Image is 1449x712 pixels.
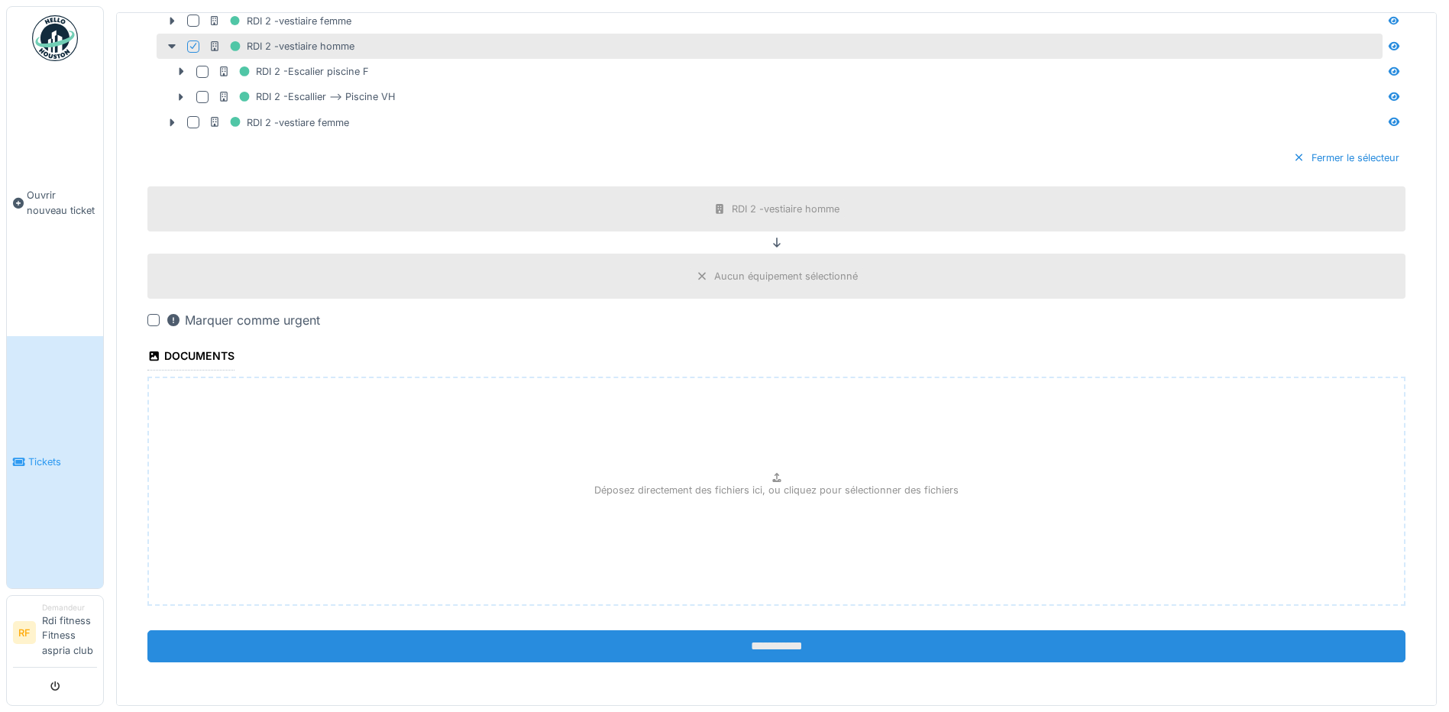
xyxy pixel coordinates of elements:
div: RDI 2 -Escallier --> Piscine VH [218,87,396,106]
div: Marquer comme urgent [166,311,320,329]
p: Déposez directement des fichiers ici, ou cliquez pour sélectionner des fichiers [594,483,959,497]
a: Ouvrir nouveau ticket [7,70,103,336]
div: Aucun équipement sélectionné [714,269,858,283]
span: Tickets [28,455,97,469]
div: RDI 2 -Escalier piscine F [218,62,369,81]
div: Fermer le sélecteur [1287,147,1405,168]
div: Documents [147,345,234,371]
img: Badge_color-CXgf-gQk.svg [32,15,78,61]
div: RDI 2 -vestiare femme [209,113,349,132]
a: Tickets [7,336,103,588]
div: RDI 2 -vestiaire femme [209,11,351,31]
div: Demandeur [42,602,97,613]
li: Rdi fitness Fitness aspria club [42,602,97,664]
span: Ouvrir nouveau ticket [27,188,97,217]
div: RDI 2 -vestiaire homme [732,202,839,216]
a: RF DemandeurRdi fitness Fitness aspria club [13,602,97,668]
div: RDI 2 -vestiaire homme [209,37,354,56]
li: RF [13,621,36,644]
